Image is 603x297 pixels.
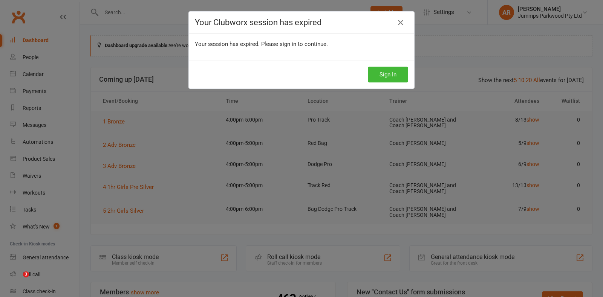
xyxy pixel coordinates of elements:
[8,271,26,289] iframe: Intercom live chat
[395,17,407,29] a: Close
[195,18,408,27] h4: Your Clubworx session has expired
[23,271,29,277] span: 3
[195,41,328,47] span: Your session has expired. Please sign in to continue.
[368,67,408,82] button: Sign In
